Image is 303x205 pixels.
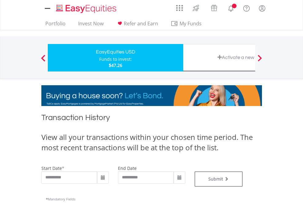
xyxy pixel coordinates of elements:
div: View all your transactions within your chosen time period. The most recent transactions will be a... [41,132,262,153]
div: Funds to invest: [99,56,132,62]
a: Notifications [223,2,239,14]
a: Refer and Earn [114,20,161,30]
span: My Funds [171,20,211,27]
span: $47.26 [109,62,122,68]
label: start date [41,165,62,171]
div: EasyEquities USD [51,48,180,56]
img: EasyMortage Promotion Banner [41,85,262,106]
a: Home page [54,2,119,14]
a: AppsGrid [172,2,187,11]
img: grid-menu-icon.svg [176,5,183,11]
img: thrive-v2.svg [191,3,201,13]
a: FAQ's and Support [239,2,254,14]
a: Invest Now [76,20,106,30]
button: Previous [37,58,49,64]
img: vouchers-v2.svg [209,3,219,13]
span: Refer and Earn [124,20,158,27]
a: Portfolio [43,20,68,30]
label: end date [118,165,137,171]
span: Mandatory Fields [46,197,75,201]
a: My Profile [254,2,270,15]
button: Next [254,58,266,64]
h1: Transaction History [41,112,262,126]
a: Vouchers [205,2,223,13]
img: EasyEquities_Logo.png [55,4,119,14]
button: Submit [195,171,243,187]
